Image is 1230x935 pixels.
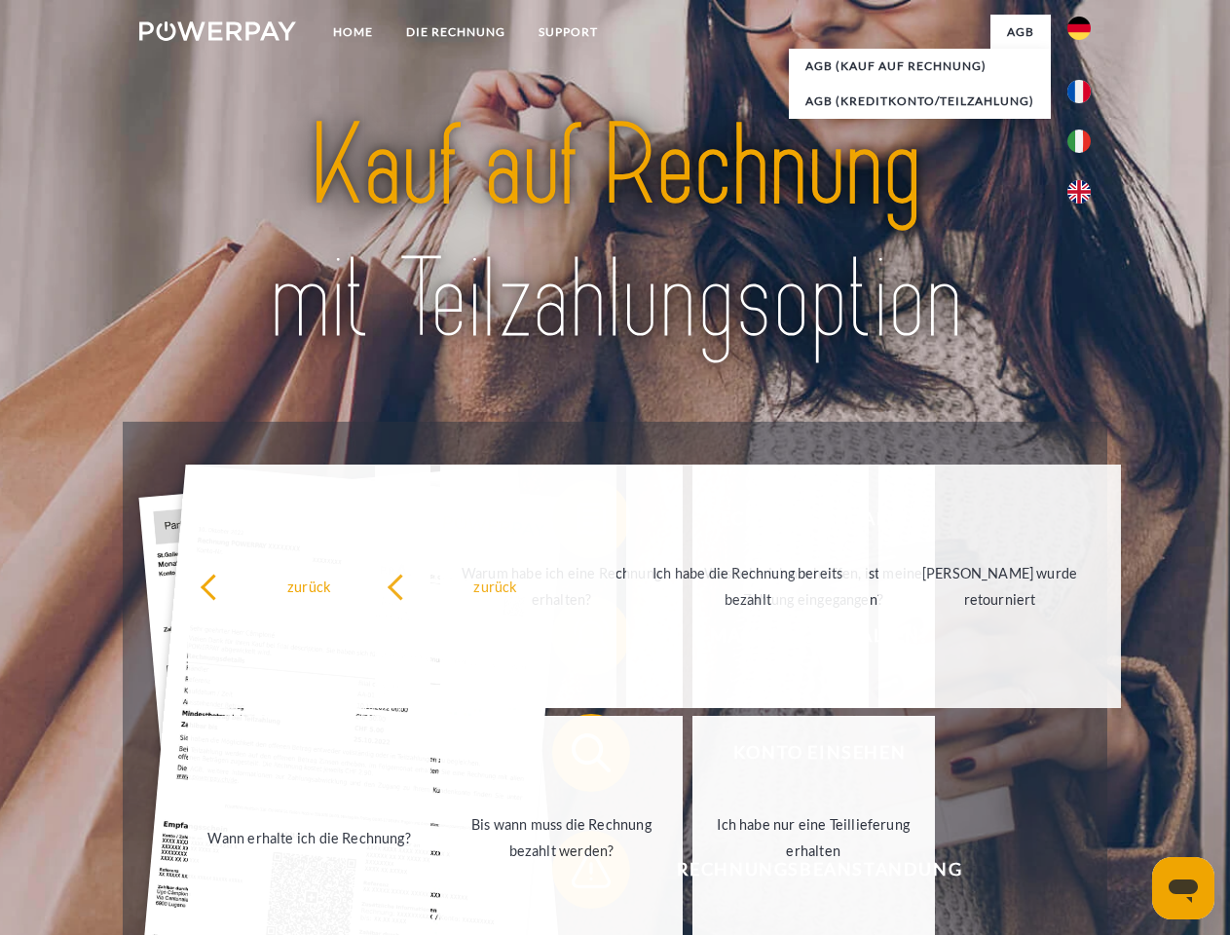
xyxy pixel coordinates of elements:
[1152,857,1214,919] iframe: Schaltfläche zum Öffnen des Messaging-Fensters
[317,15,390,50] a: Home
[139,21,296,41] img: logo-powerpay-white.svg
[522,15,615,50] a: SUPPORT
[452,811,671,864] div: Bis wann muss die Rechnung bezahlt werden?
[990,15,1051,50] a: agb
[789,84,1051,119] a: AGB (Kreditkonto/Teilzahlung)
[186,93,1044,373] img: title-powerpay_de.svg
[200,573,419,599] div: zurück
[387,573,606,599] div: zurück
[789,49,1051,84] a: AGB (Kauf auf Rechnung)
[638,560,857,613] div: Ich habe die Rechnung bereits bezahlt
[704,811,923,864] div: Ich habe nur eine Teillieferung erhalten
[1067,80,1091,103] img: fr
[1067,180,1091,204] img: en
[1067,17,1091,40] img: de
[200,824,419,850] div: Wann erhalte ich die Rechnung?
[390,15,522,50] a: DIE RECHNUNG
[1067,130,1091,153] img: it
[890,560,1109,613] div: [PERSON_NAME] wurde retourniert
